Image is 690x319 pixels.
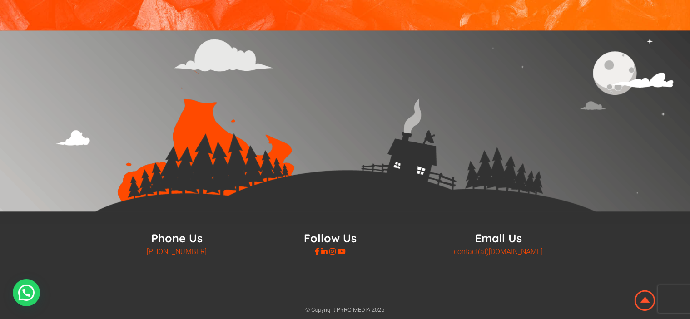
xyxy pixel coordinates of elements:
a: [PHONE_NUMBER] [147,247,207,256]
p: Email Us [454,231,543,245]
p: © Copyright PYRO MEDIA 2025 [50,306,640,313]
img: Animation Studio South Africa [633,289,657,313]
p: Phone Us [147,231,207,245]
a: contact(at)[DOMAIN_NAME] [454,247,543,256]
p: Follow Us [304,231,357,245]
